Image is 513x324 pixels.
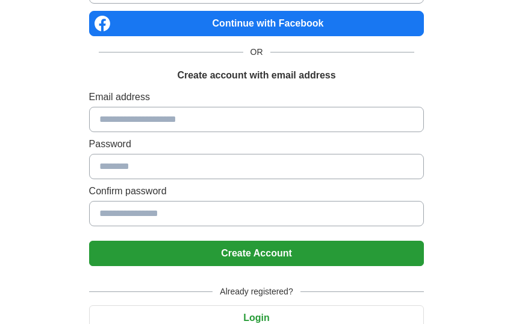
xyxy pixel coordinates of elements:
h1: Create account with email address [177,68,335,83]
label: Email address [89,90,424,104]
a: Continue with Facebook [89,11,424,36]
label: Password [89,137,424,151]
span: OR [243,46,270,59]
span: Already registered? [213,285,300,298]
button: Create Account [89,241,424,266]
a: Login [89,313,424,323]
label: Confirm password [89,184,424,199]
